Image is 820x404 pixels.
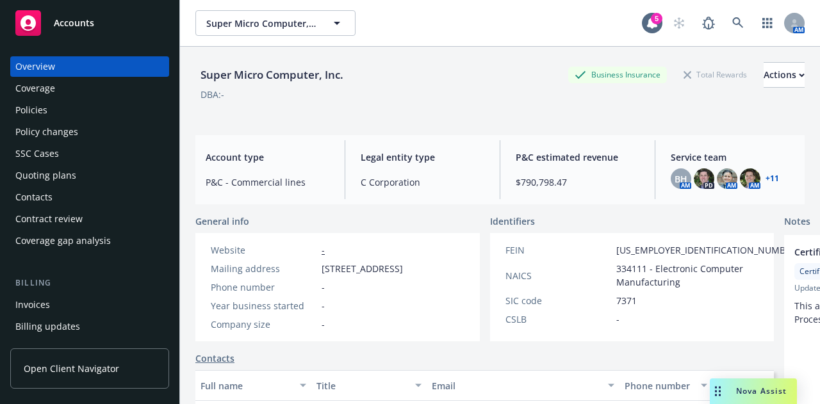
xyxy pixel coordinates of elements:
div: Contacts [15,187,53,207]
div: Super Micro Computer, Inc. [195,67,348,83]
span: - [322,299,325,312]
div: 5 [651,13,662,24]
img: photo [694,168,714,189]
span: Accounts [54,18,94,28]
span: Identifiers [490,214,535,228]
div: Overview [15,56,55,77]
a: Coverage [10,78,169,99]
span: Super Micro Computer, Inc. [206,17,317,30]
div: SIC code [505,294,611,307]
button: Nova Assist [710,378,797,404]
span: Open Client Navigator [24,362,119,375]
span: - [322,318,325,331]
span: - [616,312,619,326]
span: BH [675,172,687,186]
button: Title [311,370,427,401]
div: Billing [10,277,169,289]
a: Report a Bug [696,10,721,36]
span: Notes [784,214,810,230]
div: NAICS [505,269,611,282]
a: Start snowing [666,10,692,36]
img: photo [740,168,760,189]
img: photo [717,168,737,189]
div: Coverage [15,78,55,99]
div: Invoices [15,295,50,315]
div: Actions [764,63,805,87]
span: C Corporation [361,175,484,189]
a: Billing updates [10,316,169,337]
a: Contract review [10,209,169,229]
a: - [322,244,325,256]
a: Policies [10,100,169,120]
a: SSC Cases [10,143,169,164]
div: Business Insurance [568,67,667,83]
a: Policy changes [10,122,169,142]
span: [US_EMPLOYER_IDENTIFICATION_NUMBER] [616,243,799,257]
span: General info [195,214,249,228]
button: Email [427,370,619,401]
div: Policy changes [15,122,78,142]
div: Coverage gap analysis [15,230,111,251]
div: Drag to move [710,378,726,404]
span: Service team [671,150,794,164]
span: [STREET_ADDRESS] [322,262,403,275]
button: Actions [764,62,805,88]
span: Account type [206,150,329,164]
button: Key contact [712,370,774,401]
span: P&C estimated revenue [516,150,639,164]
span: P&C - Commercial lines [206,175,329,189]
button: Phone number [619,370,712,401]
div: Contract review [15,209,83,229]
button: Full name [195,370,311,401]
div: Full name [201,379,292,392]
div: FEIN [505,243,611,257]
div: Website [211,243,316,257]
div: Total Rewards [677,67,753,83]
div: Phone number [625,379,693,392]
div: Title [316,379,408,392]
div: Phone number [211,280,316,294]
a: Contacts [195,351,234,365]
span: 7371 [616,294,637,307]
div: Billing updates [15,316,80,337]
div: Company size [211,318,316,331]
span: Legal entity type [361,150,484,164]
div: Mailing address [211,262,316,275]
button: Super Micro Computer, Inc. [195,10,356,36]
div: CSLB [505,312,611,326]
a: Contacts [10,187,169,207]
span: 334111 - Electronic Computer Manufacturing [616,262,799,289]
span: Nova Assist [736,385,787,396]
a: Search [725,10,751,36]
div: Year business started [211,299,316,312]
a: Switch app [755,10,780,36]
a: Accounts [10,5,169,41]
a: Overview [10,56,169,77]
a: +11 [766,175,779,182]
div: Policies [15,100,47,120]
div: Quoting plans [15,165,76,186]
a: Coverage gap analysis [10,230,169,251]
span: $790,798.47 [516,175,639,189]
div: Email [432,379,600,392]
a: Invoices [10,295,169,315]
div: DBA: - [201,88,224,101]
a: Quoting plans [10,165,169,186]
div: SSC Cases [15,143,59,164]
span: - [322,280,325,294]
